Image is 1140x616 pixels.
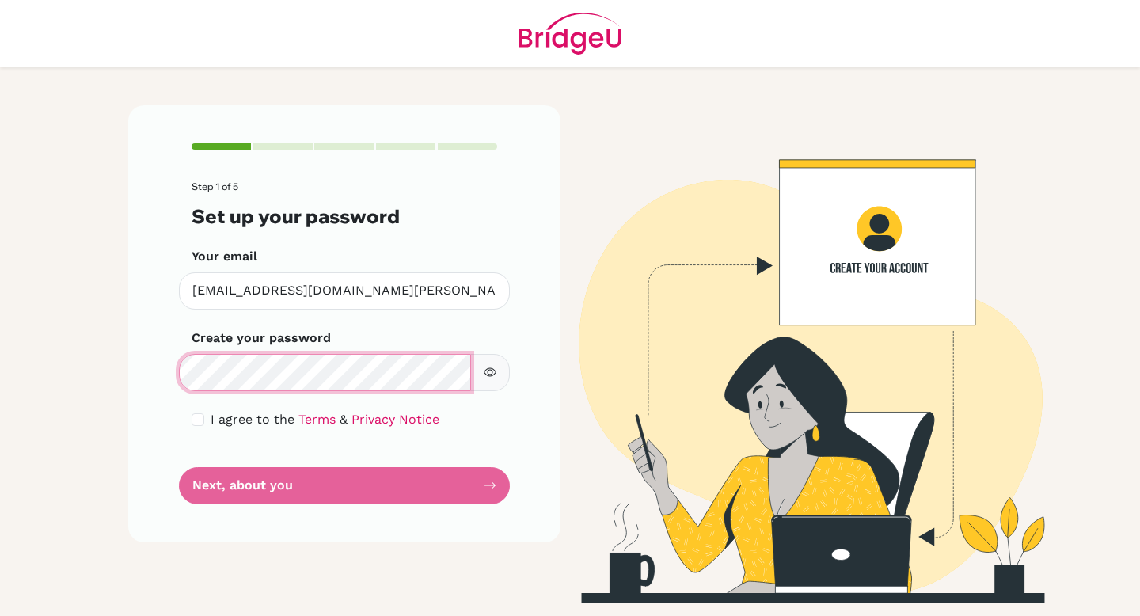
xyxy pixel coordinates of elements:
h3: Set up your password [192,205,497,228]
label: Your email [192,247,257,266]
a: Privacy Notice [351,412,439,427]
span: Step 1 of 5 [192,181,238,192]
span: & [340,412,348,427]
input: Insert your email* [179,272,510,310]
a: Terms [298,412,336,427]
span: I agree to the [211,412,294,427]
label: Create your password [192,329,331,348]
